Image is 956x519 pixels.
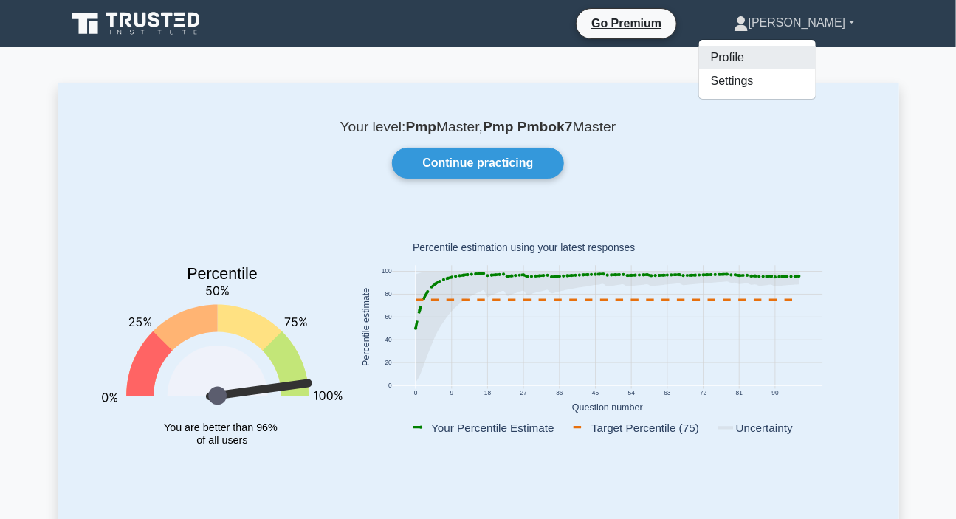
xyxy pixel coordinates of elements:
b: Pmp [406,119,437,134]
a: Profile [699,46,816,69]
text: Percentile estimation using your latest responses [413,242,635,254]
text: 100 [381,268,391,275]
text: 40 [385,337,392,344]
text: 60 [385,314,392,321]
p: Your level: Master, Master [93,118,864,136]
text: 90 [771,390,779,397]
tspan: of all users [196,435,247,447]
text: 18 [484,390,492,397]
text: 45 [592,390,599,397]
b: Pmp Pmbok7 [483,119,573,134]
text: 72 [700,390,707,397]
text: Percentile [187,266,258,283]
text: 20 [385,360,392,367]
a: Go Premium [582,14,670,32]
text: 0 [388,382,392,390]
text: 54 [627,390,635,397]
text: Percentile estimate [361,288,371,366]
ul: [PERSON_NAME] [698,39,816,100]
text: 81 [735,390,743,397]
a: Continue practicing [392,148,563,179]
text: 0 [413,390,417,397]
text: 9 [450,390,453,397]
text: 63 [664,390,671,397]
text: 80 [385,291,392,298]
text: 27 [520,390,527,397]
a: Settings [699,69,816,93]
text: 36 [556,390,563,397]
a: [PERSON_NAME] [698,8,890,38]
text: Question number [572,403,643,413]
tspan: You are better than 96% [164,422,278,433]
